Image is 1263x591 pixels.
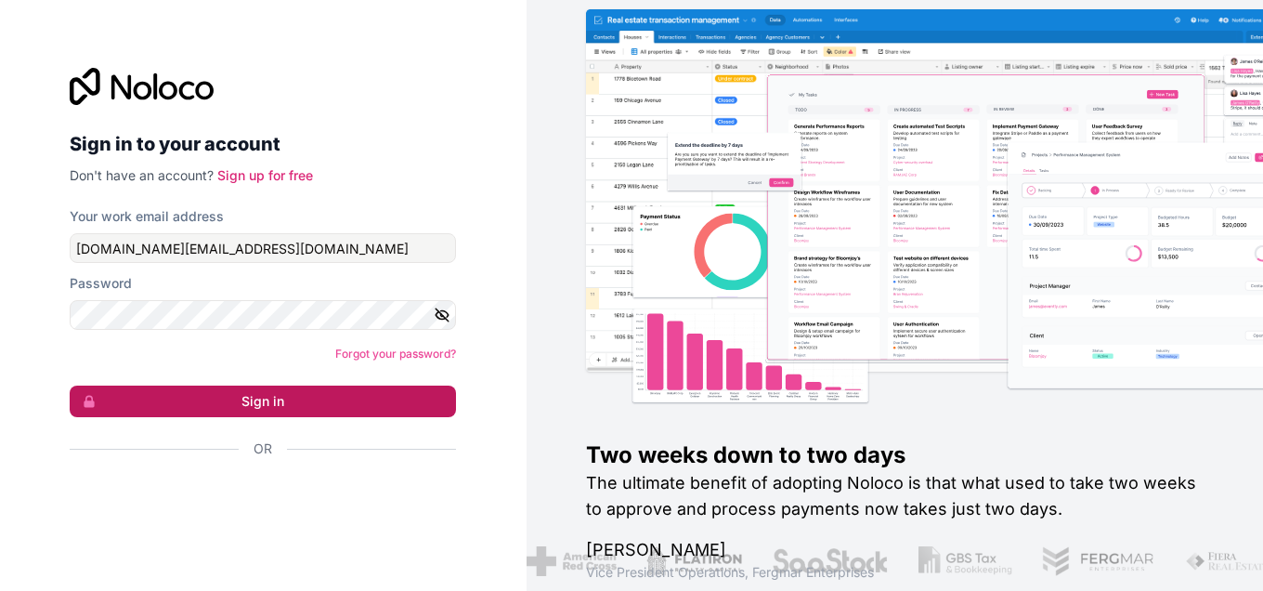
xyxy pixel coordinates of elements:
span: Don't have an account? [70,167,214,183]
input: Email address [70,233,456,263]
label: Password [70,274,132,293]
a: Forgot your password? [335,347,456,361]
img: /assets/american-red-cross-BAupjrZR.png [525,546,615,576]
h1: Two weeks down to two days [586,440,1204,470]
h2: The ultimate benefit of adopting Noloco is that what used to take two weeks to approve and proces... [586,470,1204,522]
h1: Vice President Operations , Fergmar Enterprises [586,563,1204,582]
label: Your work email address [70,207,224,226]
button: Sign in [70,386,456,417]
h1: [PERSON_NAME] [586,537,1204,563]
a: Sign up for free [217,167,313,183]
h2: Sign in to your account [70,127,456,161]
iframe: Sign in with Google Button [60,479,450,519]
input: Password [70,300,456,330]
span: Or [254,440,272,458]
